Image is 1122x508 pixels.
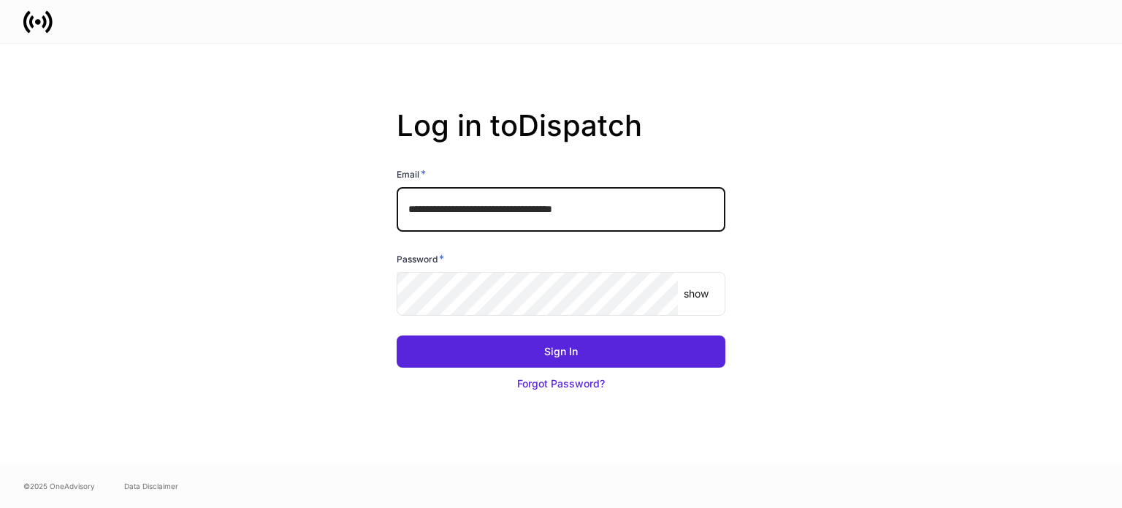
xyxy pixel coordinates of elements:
[684,287,709,301] p: show
[124,480,178,492] a: Data Disclaimer
[397,335,725,368] button: Sign In
[397,368,725,400] button: Forgot Password?
[397,167,426,181] h6: Email
[397,108,725,167] h2: Log in to Dispatch
[544,344,578,359] div: Sign In
[517,376,605,391] div: Forgot Password?
[23,480,95,492] span: © 2025 OneAdvisory
[397,251,444,266] h6: Password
